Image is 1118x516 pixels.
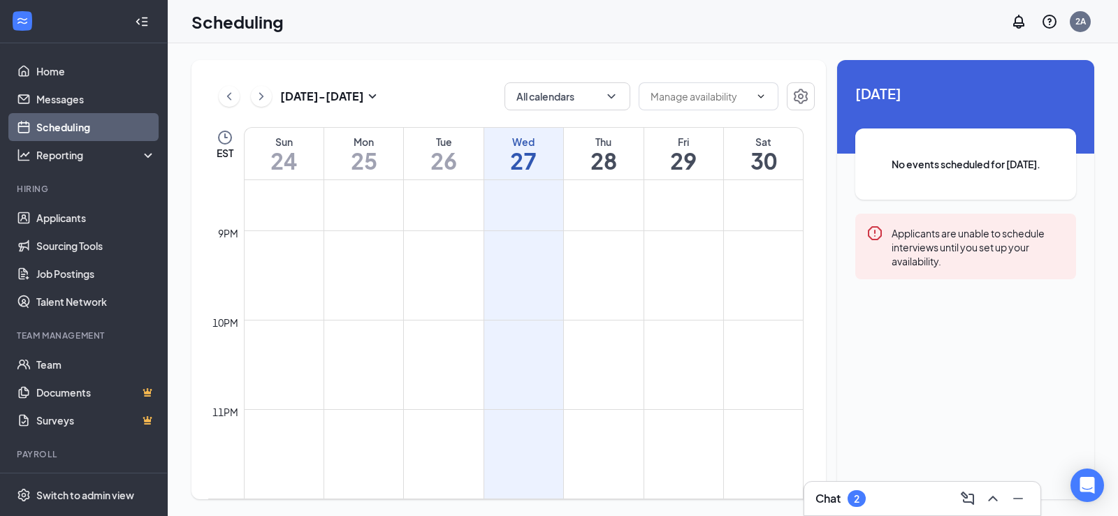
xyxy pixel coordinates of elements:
[404,135,483,149] div: Tue
[564,135,643,149] div: Thu
[280,89,364,104] h3: [DATE] - [DATE]
[36,232,156,260] a: Sourcing Tools
[815,491,841,506] h3: Chat
[222,88,236,105] svg: ChevronLeft
[484,135,563,149] div: Wed
[724,149,803,172] h1: 30
[644,128,723,179] a: August 29, 2025
[484,128,563,179] a: August 27, 2025
[17,448,153,460] div: Payroll
[324,135,403,149] div: Mon
[1070,469,1104,502] div: Open Intercom Messenger
[135,15,149,29] svg: Collapse
[36,204,156,232] a: Applicants
[36,260,156,288] a: Job Postings
[644,135,723,149] div: Fri
[219,86,240,107] button: ChevronLeft
[404,149,483,172] h1: 26
[17,488,31,502] svg: Settings
[1007,487,1029,510] button: Minimize
[17,148,31,162] svg: Analysis
[854,493,859,505] div: 2
[1010,13,1027,30] svg: Notifications
[982,487,1004,510] button: ChevronUp
[866,225,883,242] svg: Error
[883,156,1048,172] span: No events scheduled for [DATE].
[792,88,809,105] svg: Settings
[36,351,156,378] a: Team
[564,149,643,172] h1: 28
[251,86,272,107] button: ChevronRight
[604,89,618,103] svg: ChevronDown
[724,128,803,179] a: August 30, 2025
[36,406,156,434] a: SurveysCrown
[957,487,979,510] button: ComposeMessage
[36,288,156,316] a: Talent Network
[245,149,324,172] h1: 24
[245,135,324,149] div: Sun
[36,85,156,113] a: Messages
[17,330,153,341] div: Team Management
[191,10,284,34] h1: Scheduling
[324,128,403,179] a: August 25, 2025
[15,14,29,28] svg: WorkstreamLogo
[892,225,1065,268] div: Applicants are unable to schedule interviews until you set up your availability.
[1010,490,1026,507] svg: Minimize
[36,148,157,162] div: Reporting
[36,378,156,406] a: DocumentsCrown
[245,128,324,179] a: August 24, 2025
[36,469,156,497] a: PayrollCrown
[724,135,803,149] div: Sat
[504,82,630,110] button: All calendarsChevronDown
[855,82,1076,104] span: [DATE]
[364,88,381,105] svg: SmallChevronDown
[215,226,241,241] div: 9pm
[17,183,153,195] div: Hiring
[959,490,976,507] svg: ComposeMessage
[324,149,403,172] h1: 25
[36,488,134,502] div: Switch to admin view
[210,404,241,420] div: 11pm
[210,315,241,330] div: 10pm
[787,82,815,110] button: Settings
[1075,15,1086,27] div: 2A
[1041,13,1058,30] svg: QuestionInfo
[644,149,723,172] h1: 29
[217,146,233,160] span: EST
[564,128,643,179] a: August 28, 2025
[755,91,767,102] svg: ChevronDown
[217,129,233,146] svg: Clock
[36,113,156,141] a: Scheduling
[651,89,750,104] input: Manage availability
[985,490,1001,507] svg: ChevronUp
[404,128,483,179] a: August 26, 2025
[254,88,268,105] svg: ChevronRight
[484,149,563,172] h1: 27
[36,57,156,85] a: Home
